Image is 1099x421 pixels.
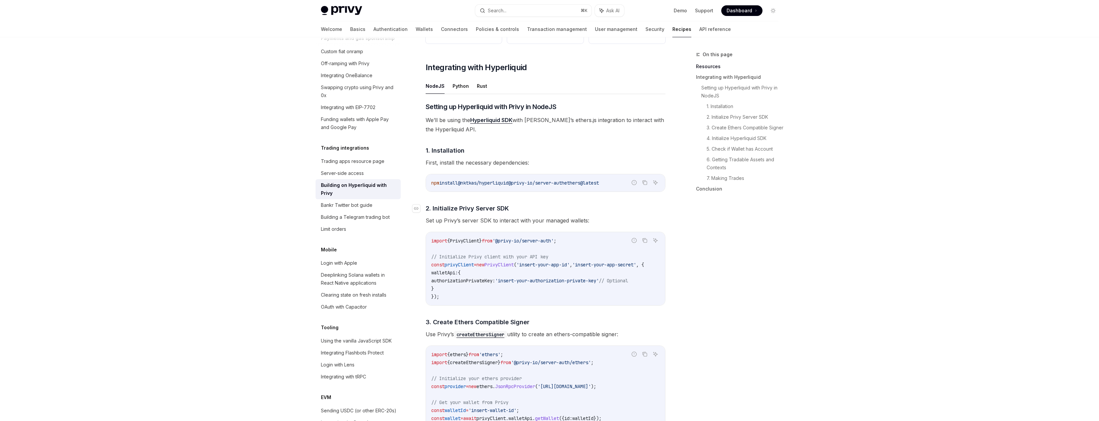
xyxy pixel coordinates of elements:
[431,254,548,260] span: // Initialize Privy client with your API key
[450,238,479,244] span: PrivyClient
[674,7,687,14] a: Demo
[696,61,784,72] a: Resources
[707,122,784,133] a: 3. Create Ethers Compatible Signer
[321,373,366,381] div: Integrating with tRPC
[431,180,439,186] span: npm
[450,359,498,365] span: createEthersSigner
[431,383,445,389] span: const
[599,278,628,284] span: // Optional
[492,383,495,389] span: .
[431,294,439,300] span: });
[321,144,369,152] h5: Trading integrations
[458,270,461,276] span: {
[701,82,784,101] a: Setting up Hyperliquid with Privy in NodeJS
[707,144,784,154] a: 5. Check if Wallet has Account
[570,262,572,268] span: ,
[672,21,691,37] a: Recipes
[431,286,434,292] span: }
[707,101,784,112] a: 1. Installation
[640,350,649,358] button: Copy the contents from the code block
[321,48,363,56] div: Custom fiat onramp
[321,6,362,15] img: light logo
[431,359,447,365] span: import
[535,383,538,389] span: (
[482,238,492,244] span: from
[498,359,500,365] span: }
[630,178,638,187] button: Report incorrect code
[316,257,401,269] a: Login with Apple
[316,113,401,133] a: Funding wallets with Apple Pay and Google Pay
[466,351,469,357] span: }
[321,115,397,131] div: Funding wallets with Apple Pay and Google Pay
[477,78,487,94] button: Rust
[516,262,570,268] span: 'insert-your-app-id'
[316,347,401,359] a: Integrating Flashbots Protect
[316,81,401,101] a: Swapping crypto using Privy and 0x
[450,351,466,357] span: ethers
[316,269,401,289] a: Deeplinking Solana wallets in React Native applications
[321,169,364,177] div: Server-side access
[426,78,445,94] button: NodeJS
[606,7,619,14] span: Ask AI
[321,259,357,267] div: Login with Apple
[651,236,660,245] button: Ask AI
[768,5,778,16] button: Toggle dark mode
[500,351,503,357] span: ;
[514,262,516,268] span: (
[477,262,484,268] span: new
[445,407,466,413] span: walletId
[636,262,644,268] span: , {
[475,5,592,17] button: Search...⌘K
[439,180,458,186] span: install
[316,211,401,223] a: Building a Telegram trading bot
[412,204,426,213] a: Navigate to header
[321,303,367,311] div: OAuth with Capacitor
[321,21,342,37] a: Welcome
[696,184,784,194] a: Conclusion
[564,180,599,186] span: ethers@latest
[321,83,397,99] div: Swapping crypto using Privy and 0x
[581,8,588,13] span: ⌘ K
[707,154,784,173] a: 6. Getting Tradable Assets and Contexts
[316,70,401,81] a: Integrating OneBalance
[479,238,482,244] span: }
[321,407,396,415] div: Sending USDC (or other ERC-20s)
[466,383,469,389] span: =
[554,238,556,244] span: ;
[426,146,465,155] span: 1. Installation
[640,236,649,245] button: Copy the contents from the code block
[445,383,466,389] span: provider
[476,21,519,37] a: Policies & controls
[488,7,506,15] div: Search...
[316,101,401,113] a: Integrating with EIP-7702
[484,262,514,268] span: PrivyClient
[350,21,365,37] a: Basics
[695,7,713,14] a: Support
[538,383,591,389] span: '[URL][DOMAIN_NAME]'
[316,155,401,167] a: Trading apps resource page
[426,330,665,339] span: Use Privy’s utility to create an ethers-compatible signer:
[316,46,401,58] a: Custom fiat onramp
[316,335,401,347] a: Using the vanilla JavaScript SDK
[495,278,599,284] span: 'insert-your-authorization-private-key'
[699,21,731,37] a: API reference
[500,359,511,365] span: from
[426,318,529,327] span: 3. Create Ethers Compatible Signer
[527,21,587,37] a: Transaction management
[707,173,784,184] a: 7. Making Trades
[495,383,535,389] span: JsonRpcProvider
[511,359,591,365] span: '@privy-io/server-auth/ethers'
[447,351,450,357] span: {
[426,216,665,225] span: Set up Privy’s server SDK to interact with your managed wallets:
[595,21,637,37] a: User management
[373,21,408,37] a: Authentication
[316,58,401,70] a: Off-ramping with Privy
[321,71,372,79] div: Integrating OneBalance
[479,351,500,357] span: 'ethers'
[316,167,401,179] a: Server-side access
[426,115,665,134] span: We’ll be using the with [PERSON_NAME]’s ethers.js integration to interact with the Hyperliquid API.
[469,351,479,357] span: from
[591,359,594,365] span: ;
[316,371,401,383] a: Integrating with tRPC
[431,262,445,268] span: const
